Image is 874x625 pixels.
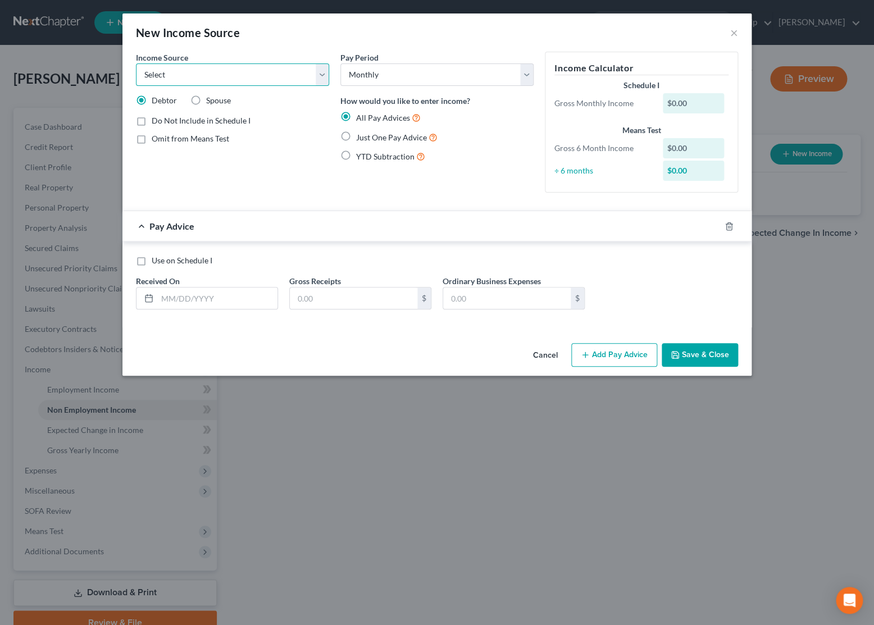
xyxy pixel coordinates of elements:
label: How would you like to enter income? [340,95,470,107]
div: Open Intercom Messenger [836,587,863,614]
div: New Income Source [136,25,240,40]
input: MM/DD/YYYY [157,288,277,309]
button: Cancel [524,344,567,367]
div: Schedule I [554,80,729,91]
button: Save & Close [662,343,738,367]
button: Add Pay Advice [571,343,657,367]
div: $0.00 [663,138,725,158]
span: Received On [136,276,180,286]
input: 0.00 [443,288,571,309]
span: Just One Pay Advice [356,133,427,142]
h5: Income Calculator [554,61,729,75]
span: All Pay Advices [356,113,410,122]
div: $0.00 [663,93,725,113]
label: Gross Receipts [289,275,341,287]
label: Ordinary Business Expenses [443,275,541,287]
div: $ [571,288,584,309]
span: Do Not Include in Schedule I [152,116,251,125]
span: Use on Schedule I [152,256,212,265]
div: $0.00 [663,161,725,181]
input: 0.00 [290,288,417,309]
div: Gross Monthly Income [549,98,657,109]
span: Pay Advice [149,221,194,231]
span: Income Source [136,53,188,62]
span: YTD Subtraction [356,152,415,161]
button: × [730,26,738,39]
label: Pay Period [340,52,379,63]
span: Spouse [206,95,231,105]
span: Omit from Means Test [152,134,229,143]
span: Debtor [152,95,177,105]
div: Means Test [554,125,729,136]
div: $ [417,288,431,309]
div: Gross 6 Month Income [549,143,657,154]
div: ÷ 6 months [549,165,657,176]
